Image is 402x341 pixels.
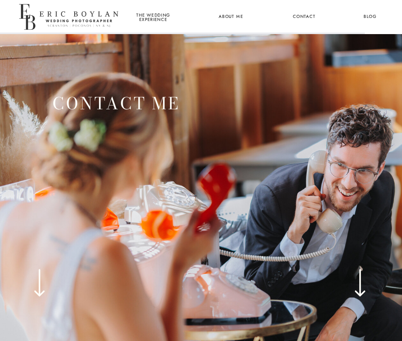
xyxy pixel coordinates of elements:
a: Blog [358,13,383,21]
a: the wedding experience [135,13,172,21]
h1: Contact Me [47,90,186,159]
a: Contact [292,13,316,21]
a: About Me [215,13,247,21]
